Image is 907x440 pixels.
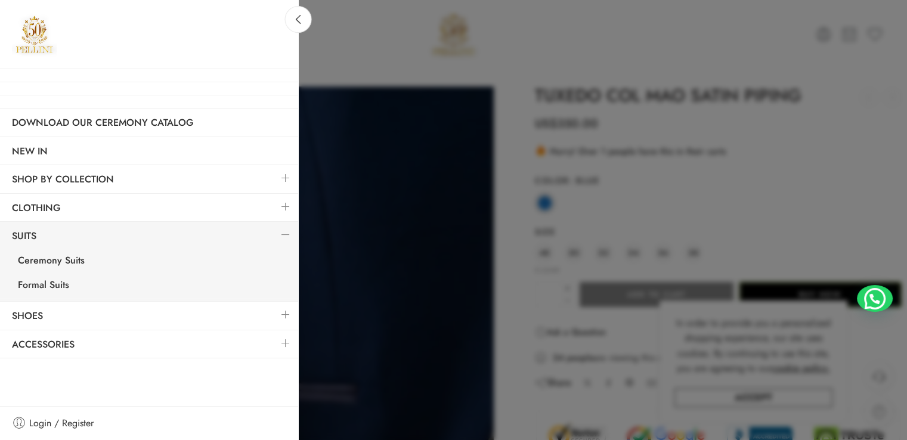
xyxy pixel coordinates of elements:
img: Pellini [12,12,57,57]
a: Ceremony Suits [6,250,298,274]
span: Login / Register [29,416,94,431]
a: Pellini - [12,12,57,57]
a: Formal Suits [6,274,298,299]
a: Login / Register [12,416,286,431]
